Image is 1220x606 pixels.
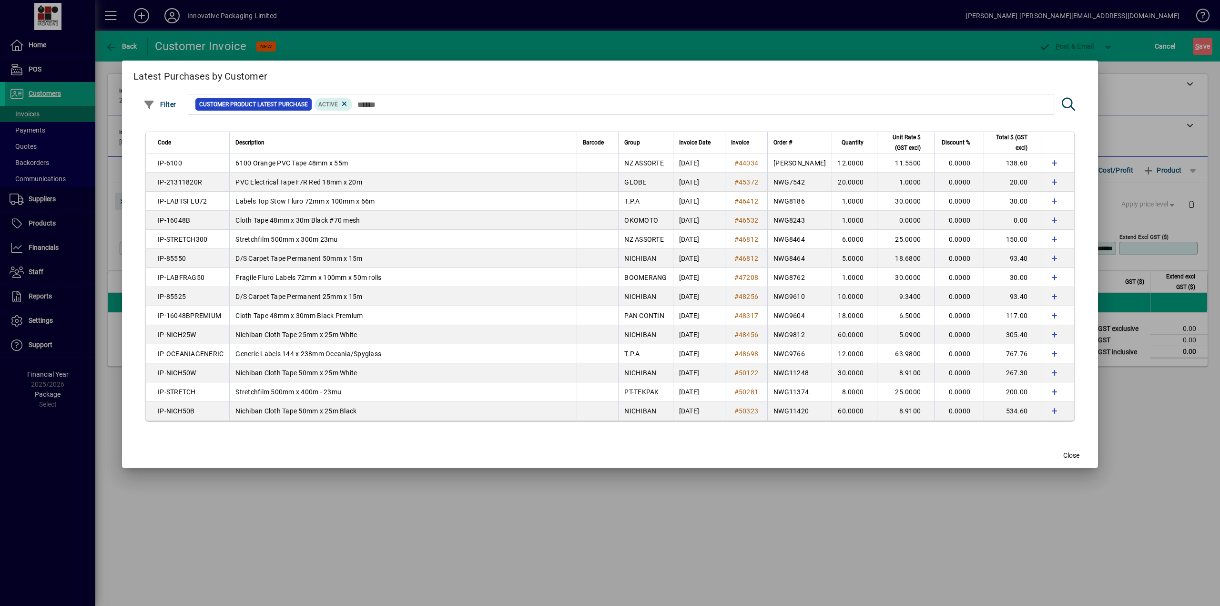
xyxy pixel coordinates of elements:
span: 46812 [739,255,758,262]
a: #45372 [731,177,762,187]
span: 6100 Orange PVC Tape 48mm x 55m [235,159,348,167]
button: Close [1056,447,1087,464]
a: #50323 [731,406,762,416]
td: 150.00 [984,230,1041,249]
span: IP-LABTSFLU72 [158,197,207,205]
span: Total $ (GST excl) [990,132,1027,153]
span: # [734,407,739,415]
td: 1.0000 [832,192,877,211]
span: IP-16048B [158,216,190,224]
td: 0.0000 [934,230,984,249]
td: 20.00 [984,173,1041,192]
td: NWG8464 [767,230,832,249]
span: T.P.A [624,350,640,358]
td: 8.9100 [877,363,934,382]
td: NWG9604 [767,306,832,325]
a: #50281 [731,387,762,397]
td: [DATE] [673,249,725,268]
td: NWG7542 [767,173,832,192]
td: 0.0000 [934,287,984,306]
td: 6.0000 [832,230,877,249]
span: 48456 [739,331,758,339]
span: 46532 [739,216,758,224]
a: #48317 [731,310,762,321]
a: #46412 [731,196,762,206]
td: 1.0000 [832,268,877,287]
span: NZ ASSORTE [624,236,664,243]
span: Stretchfilm 500mm x 300m 23mu [235,236,337,243]
a: #46812 [731,253,762,264]
span: D/S Carpet Tape Permanent 25mm x 15m [235,293,362,300]
span: # [734,216,739,224]
span: PT-TEKPAK [624,388,659,396]
span: # [734,159,739,167]
span: IP-21311820R [158,178,202,186]
td: 1.0000 [877,173,934,192]
td: [DATE] [673,344,725,363]
span: # [734,236,739,243]
span: IP-85525 [158,293,186,300]
span: NICHIBAN [624,293,656,300]
td: 0.00 [984,211,1041,230]
td: 11.5500 [877,154,934,173]
span: IP-LABFRAG50 [158,274,204,281]
a: #47208 [731,272,762,283]
td: 18.6800 [877,249,934,268]
span: Discount % [942,137,970,148]
td: NWG8186 [767,192,832,211]
td: NWG11420 [767,401,832,421]
a: #46812 [731,234,762,245]
div: Invoice [731,137,762,148]
div: Total $ (GST excl) [990,132,1036,153]
div: Quantity [838,137,872,148]
span: Generic Labels 144 x 238mm Oceania/Spyglass [235,350,381,358]
td: 18.0000 [832,306,877,325]
td: 10.0000 [832,287,877,306]
td: 0.0000 [877,211,934,230]
span: Close [1063,451,1079,461]
span: 44034 [739,159,758,167]
span: Description [235,137,264,148]
span: Nichiban Cloth Tape 25mm x 25m White [235,331,357,339]
td: 30.0000 [832,363,877,382]
span: PVC Electrical Tape F/R Red 18mm x 20m [235,178,362,186]
span: # [734,331,739,339]
span: Barcode [583,137,604,148]
td: 0.0000 [934,382,984,401]
span: # [734,178,739,186]
span: IP-85550 [158,255,186,262]
td: 0.0000 [934,344,984,363]
span: Customer Product Latest Purchase [199,100,308,109]
span: # [734,197,739,205]
span: 46412 [739,197,758,205]
td: [DATE] [673,268,725,287]
td: 138.60 [984,154,1041,173]
span: T.P.A [624,197,640,205]
td: 305.40 [984,325,1041,344]
span: BOOMERANG [624,274,667,281]
span: 50323 [739,407,758,415]
span: Nichiban Cloth Tape 50mm x 25m Black [235,407,356,415]
div: Discount % [940,137,979,148]
td: 0.0000 [934,268,984,287]
td: 534.60 [984,401,1041,421]
span: NICHIBAN [624,369,656,377]
a: #48256 [731,291,762,302]
td: 12.0000 [832,344,877,363]
button: Filter [141,96,179,113]
td: 25.0000 [877,382,934,401]
div: Group [624,137,667,148]
td: 0.0000 [934,363,984,382]
span: Nichiban Cloth Tape 50mm x 25m White [235,369,357,377]
td: 60.0000 [832,325,877,344]
span: PAN CONTIN [624,312,664,319]
span: Stretchfilm 500mm x 400m - 23mu [235,388,341,396]
span: # [734,350,739,358]
td: NWG8243 [767,211,832,230]
span: 48698 [739,350,758,358]
span: 46812 [739,236,758,243]
td: [DATE] [673,230,725,249]
span: IP-OCEANIAGENERIC [158,350,224,358]
td: [DATE] [673,154,725,173]
td: 0.0000 [934,306,984,325]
